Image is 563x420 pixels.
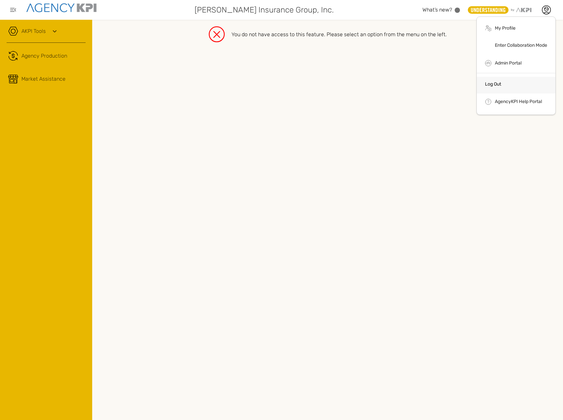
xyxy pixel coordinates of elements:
[208,26,447,43] h2: You do not have access to this feature. Please select an option from the menu on the left.
[485,81,501,87] a: Log Out
[422,7,452,13] span: What’s new?
[495,60,522,66] a: Admin Portal
[21,75,66,83] span: Market Assistance
[495,42,547,48] a: Enter Collaboration Mode
[195,4,334,16] span: [PERSON_NAME] Insurance Group, Inc.
[26,3,96,12] img: agencykpi-logo-550x69-2d9e3fa8.png
[495,25,516,31] a: My Profile
[21,52,67,60] span: Agency Production
[495,99,542,105] a: AgencyKPI Help Portal
[21,27,46,35] a: AKPI Tools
